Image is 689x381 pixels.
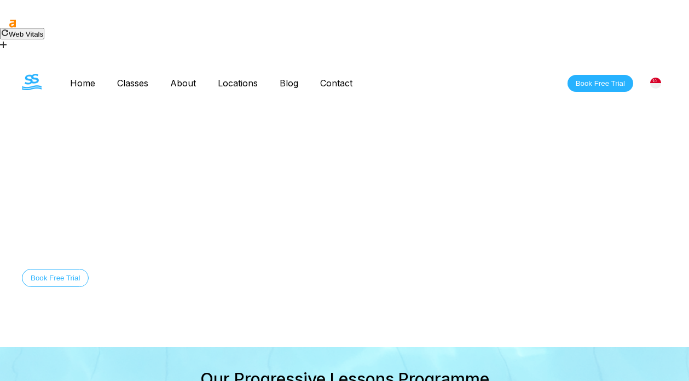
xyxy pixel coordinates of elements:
[106,78,159,89] a: Classes
[9,30,43,38] span: Web Vitals
[59,78,106,89] a: Home
[309,78,363,89] a: Contact
[22,269,89,287] button: Book Free Trial
[159,78,207,89] a: About
[650,78,661,89] img: Singapore
[22,173,599,180] div: Welcome to The Swim Starter
[22,243,599,251] div: Equip your child with essential swimming skills for lifelong safety and confidence in water.
[100,269,179,287] button: Discover Our Story
[269,78,309,89] a: Blog
[644,72,667,95] div: [GEOGRAPHIC_DATA]
[22,198,599,225] div: Swimming Lessons in [GEOGRAPHIC_DATA]
[22,74,42,90] img: The Swim Starter Logo
[568,75,633,92] button: Book Free Trial
[207,78,269,89] a: Locations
